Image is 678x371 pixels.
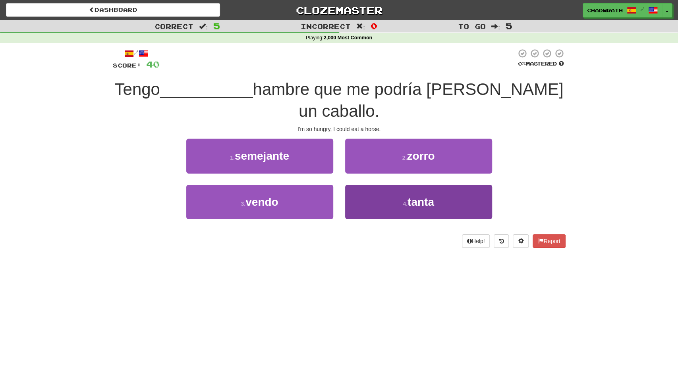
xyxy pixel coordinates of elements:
span: vendo [245,196,278,208]
span: 0 % [518,60,526,67]
small: 2 . [402,155,407,161]
div: Mastered [516,60,566,68]
a: Dashboard [6,3,220,17]
button: 2.zorro [345,139,492,173]
span: hambre que me podría [PERSON_NAME] un caballo. [253,80,564,120]
button: Round history (alt+y) [494,234,509,248]
div: / [113,48,160,58]
button: 4.tanta [345,185,492,219]
span: Tengo [114,80,160,99]
span: 5 [506,21,512,31]
a: Clozemaster [232,3,446,17]
span: : [199,23,208,30]
small: 1 . [230,155,235,161]
span: Incorrect [301,22,351,30]
a: Chadwrath / [583,3,662,17]
span: 40 [146,59,160,69]
strong: 2,000 Most Common [324,35,372,41]
span: : [356,23,365,30]
button: Help! [462,234,490,248]
div: I'm so hungry, I could eat a horse. [113,125,566,133]
span: zorro [407,150,435,162]
button: 1.semejante [186,139,333,173]
span: : [491,23,500,30]
span: __________ [160,80,253,99]
button: 3.vendo [186,185,333,219]
span: 5 [213,21,220,31]
span: Score: [113,62,141,69]
span: / [640,6,644,12]
span: To go [458,22,486,30]
small: 3 . [241,201,245,207]
span: 0 [371,21,377,31]
span: Correct [155,22,193,30]
span: Chadwrath [587,7,623,14]
button: Report [533,234,565,248]
span: semejante [235,150,289,162]
small: 4 . [403,201,408,207]
span: tanta [408,196,434,208]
